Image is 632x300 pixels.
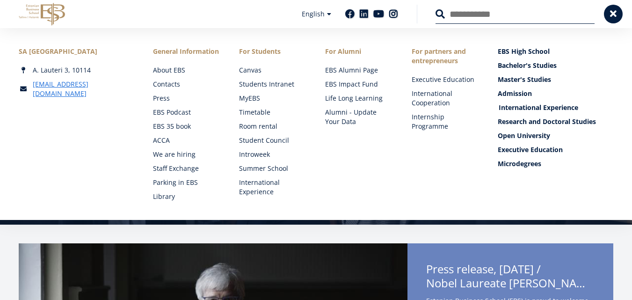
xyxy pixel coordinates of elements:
[239,122,306,131] a: Room rental
[153,150,220,159] a: We are hiring
[239,47,306,56] a: For Students
[239,94,306,103] a: MyEBS
[153,80,220,89] a: Contacts
[498,75,613,84] a: Master's Studies
[239,178,306,197] a: International Experience
[239,108,306,117] a: Timetable
[239,164,306,173] a: Summer School
[325,94,392,103] a: Life Long Learning
[426,262,595,293] span: Press release, [DATE] /
[325,108,392,126] a: Alumni - Update Your Data
[325,80,392,89] a: EBS Impact Fund
[499,103,614,112] a: International Experience
[498,131,613,140] a: Open University
[153,192,220,201] a: Library
[412,89,479,108] a: International Cooperation
[426,276,595,290] span: Nobel Laureate [PERSON_NAME] to Deliver Lecture at [GEOGRAPHIC_DATA]
[345,9,355,19] a: Facebook
[412,75,479,84] a: Executive Education
[153,164,220,173] a: Staff Exchange
[498,47,613,56] a: EBS High School
[412,47,479,66] span: For partners and entrepreneurs
[325,47,392,56] span: For Alumni
[153,47,220,56] span: General Information
[498,145,613,154] a: Executive Education
[153,66,220,75] a: About EBS
[153,178,220,187] a: Parking in EBS
[33,80,134,98] a: [EMAIL_ADDRESS][DOMAIN_NAME]
[19,66,134,75] div: A. Lauteri 3, 10114
[239,150,306,159] a: Introweek
[153,94,220,103] a: Press
[19,47,134,56] div: SA [GEOGRAPHIC_DATA]
[239,66,306,75] a: Canvas
[498,61,613,70] a: Bachelor's Studies
[498,89,613,98] a: Admission
[498,117,613,126] a: Research and Doctoral Studies
[373,9,384,19] a: Youtube
[239,80,306,89] a: Students Intranet
[153,122,220,131] a: EBS 35 book
[412,112,479,131] a: Internship Programme
[389,9,398,19] a: Instagram
[153,136,220,145] a: ACCA
[359,9,369,19] a: Linkedin
[325,66,392,75] a: EBS Alumni Page
[239,136,306,145] a: Student Council
[153,108,220,117] a: EBS Podcast
[498,159,613,168] a: Microdegrees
